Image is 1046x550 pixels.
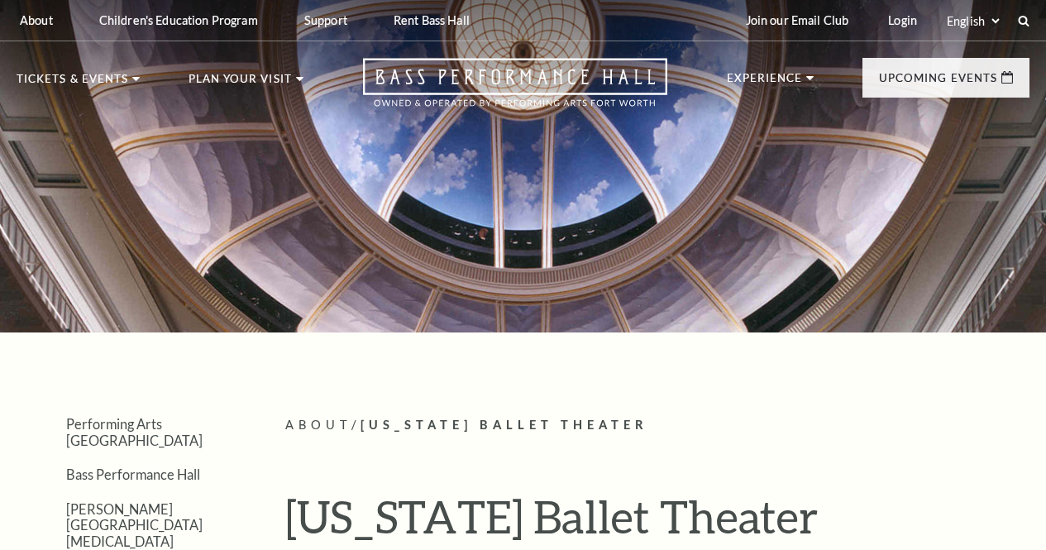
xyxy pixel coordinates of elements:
[304,13,347,27] p: Support
[66,466,200,482] a: Bass Performance Hall
[285,415,1029,436] p: /
[727,73,803,93] p: Experience
[99,13,258,27] p: Children's Education Program
[361,418,648,432] span: [US_STATE] Ballet Theater
[20,13,53,27] p: About
[394,13,470,27] p: Rent Bass Hall
[189,74,292,93] p: Plan Your Visit
[17,74,128,93] p: Tickets & Events
[285,418,351,432] span: About
[879,73,997,93] p: Upcoming Events
[943,13,1002,29] select: Select:
[66,501,203,549] a: [PERSON_NAME][GEOGRAPHIC_DATA][MEDICAL_DATA]
[66,416,203,447] a: Performing Arts [GEOGRAPHIC_DATA]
